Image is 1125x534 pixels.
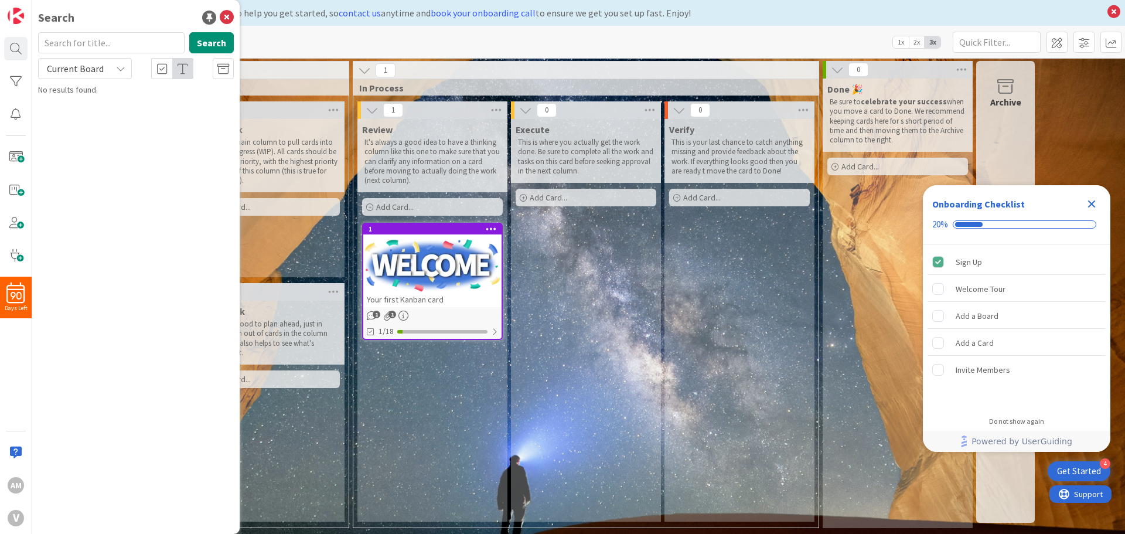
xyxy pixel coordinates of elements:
[956,282,1005,296] div: Welcome Tour
[827,83,863,95] span: Done 🎉
[928,276,1106,302] div: Welcome Tour is incomplete.
[38,32,185,53] input: Search for title...
[339,7,381,19] a: contact us
[923,244,1110,409] div: Checklist items
[928,303,1106,329] div: Add a Board is incomplete.
[928,357,1106,383] div: Invite Members is incomplete.
[373,311,380,318] span: 1
[848,63,868,77] span: 0
[38,9,74,26] div: Search
[376,63,396,77] span: 1
[38,84,234,96] div: No results found.
[363,292,502,307] div: Your first Kanban card
[925,36,940,48] span: 3x
[690,103,710,117] span: 0
[932,197,1025,211] div: Onboarding Checklist
[1082,195,1101,213] div: Close Checklist
[363,224,502,307] div: 1Your first Kanban card
[431,7,536,19] a: book your onboarding call
[8,477,24,494] div: AM
[971,434,1072,448] span: Powered by UserGuiding
[923,185,1110,452] div: Checklist Container
[202,319,337,358] p: It's always good to plan ahead, just in case you run out of cards in the column above. This also ...
[989,417,1044,426] div: Do not show again
[956,255,982,269] div: Sign Up
[8,510,24,526] div: V
[379,325,394,338] span: 1/18
[932,219,948,230] div: 20%
[928,330,1106,356] div: Add a Card is incomplete.
[1057,465,1101,477] div: Get Started
[683,192,721,203] span: Add Card...
[929,431,1104,452] a: Powered by UserGuiding
[25,2,53,16] span: Support
[932,219,1101,230] div: Checklist progress: 20%
[953,32,1041,53] input: Quick Filter...
[537,103,557,117] span: 0
[518,138,654,176] p: This is where you actually get the work done. Be sure to complete all the work and tasks on this ...
[861,97,947,107] strong: celebrate your success
[364,138,500,185] p: It's always a good idea to have a thinking column like this one to make sure that you can clarify...
[362,124,393,135] span: Review
[669,124,694,135] span: Verify
[189,32,234,53] button: Search
[376,202,414,212] span: Add Card...
[383,103,403,117] span: 1
[671,138,807,176] p: This is your last chance to catch anything missing and provide feedback about the work. If everyt...
[10,292,22,300] span: 90
[202,138,337,185] p: This is the main column to pull cards into Work In Progress (WIP). All cards should be in order o...
[530,192,567,203] span: Add Card...
[1048,461,1110,481] div: Open Get Started checklist, remaining modules: 4
[893,36,909,48] span: 1x
[8,8,24,24] img: Visit kanbanzone.com
[956,336,994,350] div: Add a Card
[956,309,998,323] div: Add a Board
[909,36,925,48] span: 2x
[369,225,502,233] div: 1
[956,363,1010,377] div: Invite Members
[928,249,1106,275] div: Sign Up is complete.
[841,161,879,172] span: Add Card...
[830,97,966,145] p: Be sure to when you move a card to Done. We recommend keeping cards here for s short period of ti...
[196,82,334,94] span: To Do
[990,95,1021,109] div: Archive
[516,124,550,135] span: Execute
[388,311,396,318] span: 1
[1100,458,1110,469] div: 4
[38,6,1102,20] div: We are here to help you get started, so anytime and to ensure we get you set up fast. Enjoy!
[359,82,804,94] span: In Process
[923,431,1110,452] div: Footer
[47,63,104,74] span: Current Board
[363,224,502,234] div: 1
